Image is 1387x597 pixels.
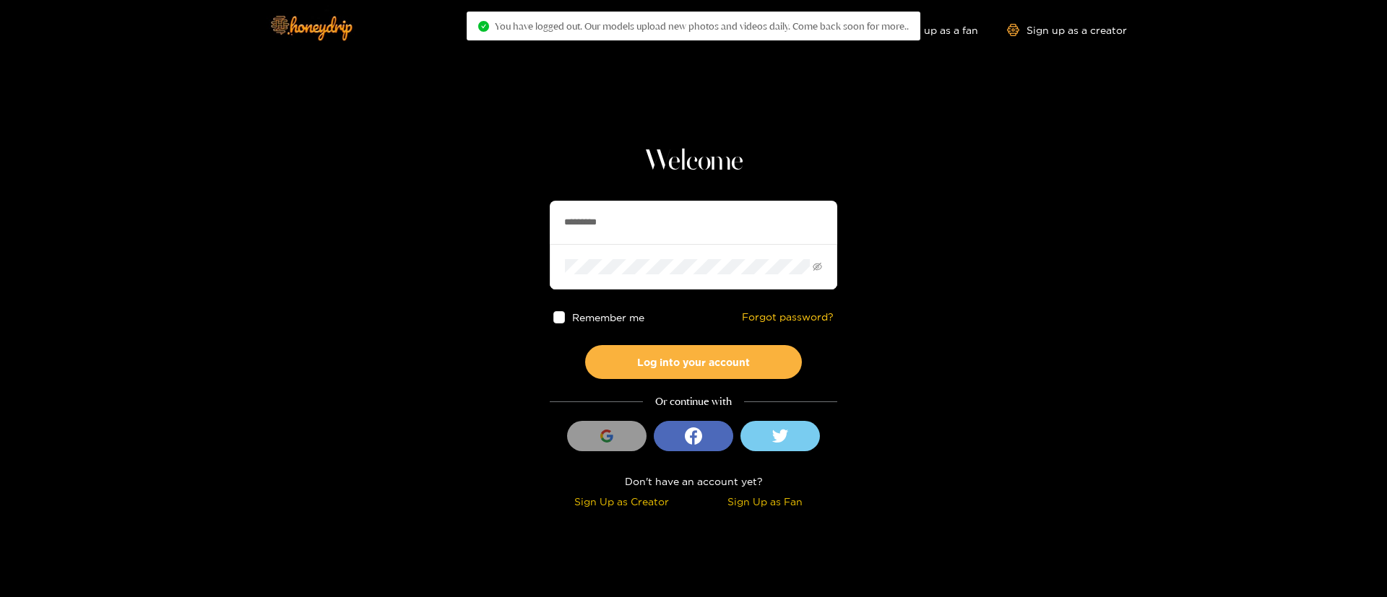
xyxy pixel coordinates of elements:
div: Sign Up as Creator [553,493,690,510]
a: Forgot password? [742,311,834,323]
a: Sign up as a creator [1007,24,1127,36]
h1: Welcome [550,144,837,179]
button: Log into your account [585,345,802,379]
span: eye-invisible [813,262,822,271]
a: Sign up as a fan [879,24,978,36]
span: You have logged out. Our models upload new photos and videos daily. Come back soon for more.. [495,20,909,32]
div: Don't have an account yet? [550,473,837,489]
span: Remember me [573,312,645,323]
div: Sign Up as Fan [697,493,834,510]
span: check-circle [478,21,489,32]
div: Or continue with [550,393,837,410]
